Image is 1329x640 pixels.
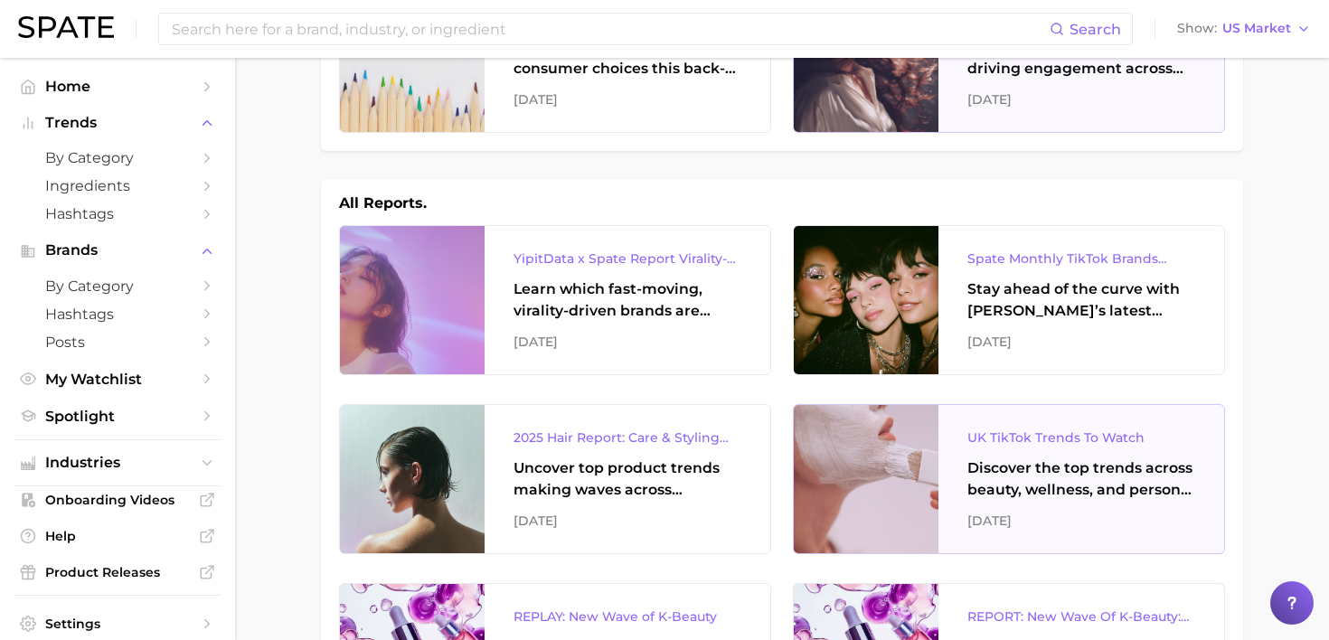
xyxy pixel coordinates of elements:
div: [DATE] [514,510,741,532]
div: Discover the top trends across beauty, wellness, and personal care on TikTok [GEOGRAPHIC_DATA]. [967,457,1195,501]
div: Stay ahead of the curve with [PERSON_NAME]’s latest monthly tracker, spotlighting the fastest-gro... [967,278,1195,322]
button: ShowUS Market [1173,17,1315,41]
span: by Category [45,278,190,295]
a: Posts [14,328,221,356]
div: [DATE] [967,331,1195,353]
div: Explore what’s driving consumer choices this back-to-school season From budget-friendly meals to ... [514,36,741,80]
span: Spotlight [45,408,190,425]
a: Hashtags [14,200,221,228]
span: Industries [45,455,190,471]
div: UK TikTok Trends To Watch [967,427,1195,448]
h1: All Reports. [339,193,427,214]
a: My Watchlist [14,365,221,393]
span: Posts [45,334,190,351]
span: Ingredients [45,177,190,194]
span: My Watchlist [45,371,190,388]
a: Home [14,72,221,100]
span: Settings [45,616,190,632]
span: Search [1070,21,1121,38]
button: Brands [14,237,221,264]
a: UK TikTok Trends To WatchDiscover the top trends across beauty, wellness, and personal care on Ti... [793,404,1225,554]
span: Home [45,78,190,95]
div: [DATE] [514,89,741,110]
span: Onboarding Videos [45,492,190,508]
div: Understand which trends are driving engagement across platforms in the skin, hair, makeup, and fr... [967,36,1195,80]
div: REPORT: New Wave Of K-Beauty: [GEOGRAPHIC_DATA]’s Trending Innovations In Skincare & Color Cosmetics [967,606,1195,627]
div: 2025 Hair Report: Care & Styling Products [514,427,741,448]
span: Help [45,528,190,544]
div: Spate Monthly TikTok Brands Tracker [967,248,1195,269]
input: Search here for a brand, industry, or ingredient [170,14,1050,44]
span: Hashtags [45,306,190,323]
span: US Market [1222,24,1291,33]
span: by Category [45,149,190,166]
div: [DATE] [967,510,1195,532]
div: [DATE] [967,89,1195,110]
a: by Category [14,272,221,300]
div: Uncover top product trends making waves across platforms — along with key insights into benefits,... [514,457,741,501]
a: Product Releases [14,559,221,586]
div: REPLAY: New Wave of K-Beauty [514,606,741,627]
a: Hashtags [14,300,221,328]
a: Onboarding Videos [14,486,221,513]
a: Spotlight [14,402,221,430]
button: Industries [14,449,221,476]
a: Ingredients [14,172,221,200]
span: Hashtags [45,205,190,222]
span: Brands [45,242,190,259]
div: [DATE] [514,331,741,353]
a: Help [14,522,221,550]
img: SPATE [18,16,114,38]
div: YipitData x Spate Report Virality-Driven Brands Are Taking a Slice of the Beauty Pie [514,248,741,269]
span: Trends [45,115,190,131]
a: Settings [14,610,221,637]
a: 2025 Hair Report: Care & Styling ProductsUncover top product trends making waves across platforms... [339,404,771,554]
a: YipitData x Spate Report Virality-Driven Brands Are Taking a Slice of the Beauty PieLearn which f... [339,225,771,375]
a: Spate Monthly TikTok Brands TrackerStay ahead of the curve with [PERSON_NAME]’s latest monthly tr... [793,225,1225,375]
span: Product Releases [45,564,190,580]
div: Learn which fast-moving, virality-driven brands are leading the pack, the risks of viral growth, ... [514,278,741,322]
a: by Category [14,144,221,172]
span: Show [1177,24,1217,33]
button: Trends [14,109,221,136]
